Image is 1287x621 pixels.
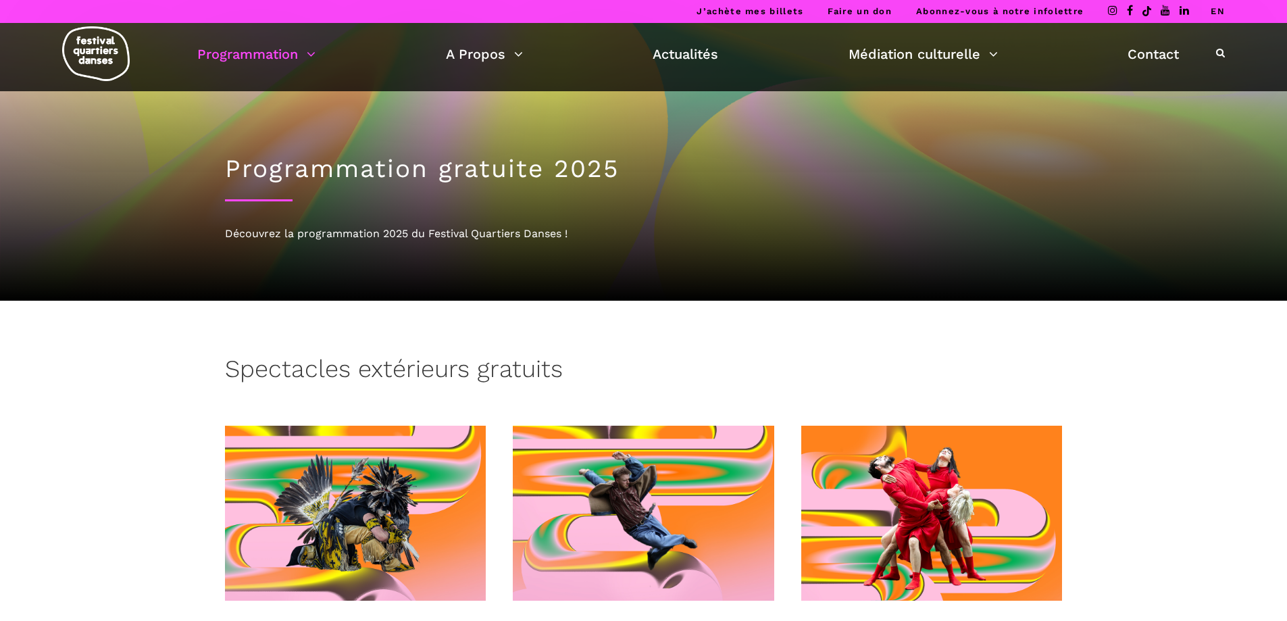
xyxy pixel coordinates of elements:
[849,43,998,66] a: Médiation culturelle
[828,6,892,16] a: Faire un don
[62,26,130,81] img: logo-fqd-med
[225,355,563,389] h3: Spectacles extérieurs gratuits
[446,43,523,66] a: A Propos
[1128,43,1179,66] a: Contact
[916,6,1084,16] a: Abonnez-vous à notre infolettre
[653,43,718,66] a: Actualités
[697,6,803,16] a: J’achète mes billets
[225,154,1063,184] h1: Programmation gratuite 2025
[197,43,316,66] a: Programmation
[225,225,1063,243] div: Découvrez la programmation 2025 du Festival Quartiers Danses !
[1211,6,1225,16] a: EN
